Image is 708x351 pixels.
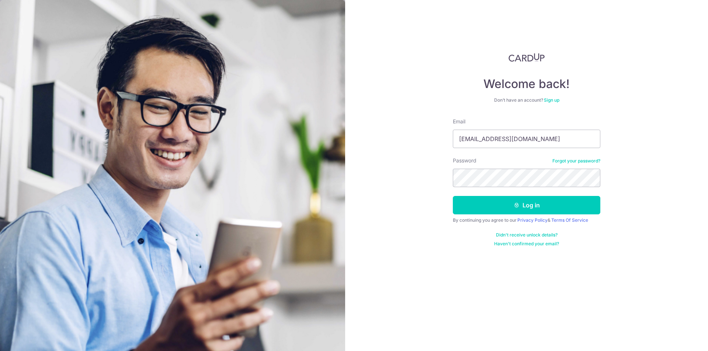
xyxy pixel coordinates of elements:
a: Privacy Policy [517,217,548,223]
a: Haven't confirmed your email? [494,241,559,247]
div: Don’t have an account? [453,97,600,103]
div: By continuing you agree to our & [453,217,600,223]
a: Forgot your password? [552,158,600,164]
label: Email [453,118,465,125]
a: Sign up [544,97,559,103]
a: Terms Of Service [551,217,588,223]
input: Enter your Email [453,130,600,148]
label: Password [453,157,476,164]
h4: Welcome back! [453,77,600,91]
a: Didn't receive unlock details? [496,232,558,238]
button: Log in [453,196,600,214]
img: CardUp Logo [509,53,545,62]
